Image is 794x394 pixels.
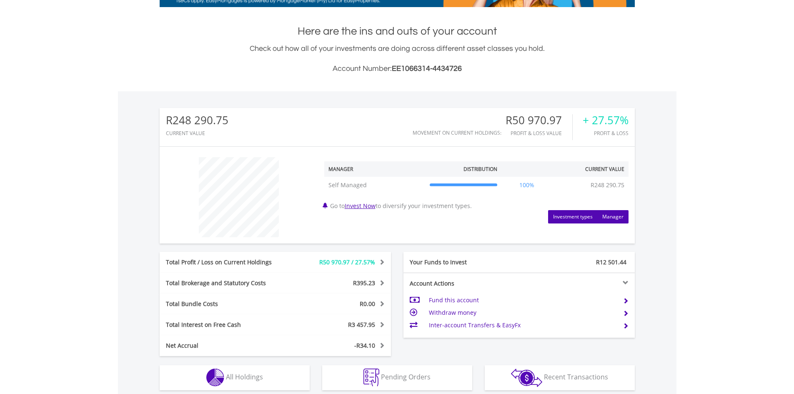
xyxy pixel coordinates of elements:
[160,279,295,287] div: Total Brokerage and Statutory Costs
[413,130,501,136] div: Movement on Current Holdings:
[583,130,629,136] div: Profit & Loss
[586,177,629,193] td: R248 290.75
[403,258,519,266] div: Your Funds to Invest
[552,161,629,177] th: Current Value
[226,372,263,381] span: All Holdings
[160,365,310,390] button: All Holdings
[324,161,426,177] th: Manager
[363,369,379,386] img: pending_instructions-wht.png
[360,300,375,308] span: R0.00
[501,177,552,193] td: 100%
[392,65,462,73] span: EE1066314-4434726
[506,114,572,126] div: R50 970.97
[381,372,431,381] span: Pending Orders
[160,300,295,308] div: Total Bundle Costs
[353,279,375,287] span: R395.23
[160,63,635,75] h3: Account Number:
[511,369,542,387] img: transactions-zar-wht.png
[485,365,635,390] button: Recent Transactions
[166,114,228,126] div: R248 290.75
[166,130,228,136] div: CURRENT VALUE
[429,319,616,331] td: Inter-account Transfers & EasyFx
[206,369,224,386] img: holdings-wht.png
[544,372,608,381] span: Recent Transactions
[463,166,497,173] div: Distribution
[345,202,376,210] a: Invest Now
[160,24,635,39] h1: Here are the ins and outs of your account
[548,210,598,223] button: Investment types
[596,258,626,266] span: R12 501.44
[597,210,629,223] button: Manager
[319,258,375,266] span: R50 970.97 / 27.57%
[429,294,616,306] td: Fund this account
[160,258,295,266] div: Total Profit / Loss on Current Holdings
[403,279,519,288] div: Account Actions
[429,306,616,319] td: Withdraw money
[506,130,572,136] div: Profit & Loss Value
[583,114,629,126] div: + 27.57%
[160,43,635,75] div: Check out how all of your investments are doing across different asset classes you hold.
[318,153,635,223] div: Go to to diversify your investment types.
[160,321,295,329] div: Total Interest on Free Cash
[354,341,375,349] span: -R34.10
[324,177,426,193] td: Self Managed
[322,365,472,390] button: Pending Orders
[160,341,295,350] div: Net Accrual
[348,321,375,329] span: R3 457.95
